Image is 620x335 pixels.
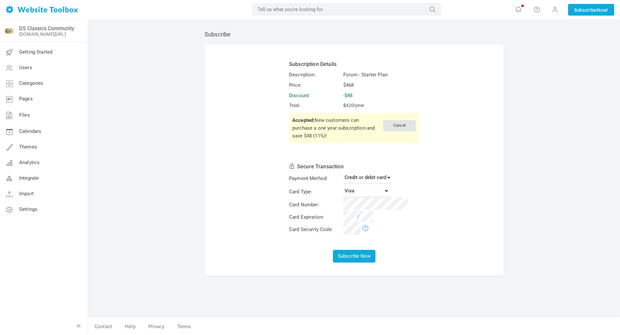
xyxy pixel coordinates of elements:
[342,101,420,110] td: $ /year
[383,120,416,131] span: Cancel
[342,91,420,100] td: -$48
[19,80,44,86] span: Categories
[288,70,342,80] td: Description:
[4,26,15,36] img: Dick%20Shappy%20Classic%20Cars%20&%20Motorcycles%20Logo%20on%20Gold%20Coin%20Small%20Copy.png
[19,128,41,134] span: Calendars
[19,160,40,165] span: Analytics
[342,80,420,90] td: $468
[288,224,342,236] td: Card Security Code:
[288,91,342,100] td: Discount:
[289,113,419,143] div: New customers can purchase a one year subscription and save $48 (11%)!
[568,4,614,16] a: SubscribeNow!
[119,321,142,332] a: Help
[292,117,314,123] b: Accepted:
[19,32,66,37] a: [DOMAIN_NAME][URL]
[288,199,342,211] td: Card Number:
[19,65,32,71] span: Users
[88,321,119,332] a: Contact
[346,103,354,108] span: 420
[288,212,342,223] td: Card Expiration:
[333,250,375,263] button: Subscribe Now
[289,60,419,68] div: Subscription Details
[297,163,344,170] span: Secure Transaction
[19,175,39,181] span: Integrate
[19,144,37,150] span: Themes
[288,172,342,185] td: Payment Method:
[288,186,342,198] td: Card Type:
[342,70,420,80] td: Forum - Starter Plan
[597,6,608,14] span: Now!
[142,321,171,332] a: Privacy
[19,191,34,197] span: Import
[205,31,503,38] h2: Subscribe
[288,80,342,90] td: Price:
[19,96,33,102] span: Pages
[19,206,37,212] span: Settings
[171,321,191,332] a: Terms
[252,4,441,15] input: Tell us what you're looking for
[343,214,373,219] small: /
[383,122,416,128] a: Cancel
[19,49,52,55] span: Getting Started
[19,25,74,32] a: DS Classics Community
[289,163,297,168] i: This transaction is secured with 256-bit encryption
[19,112,30,118] span: Files
[288,101,342,110] td: Total:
